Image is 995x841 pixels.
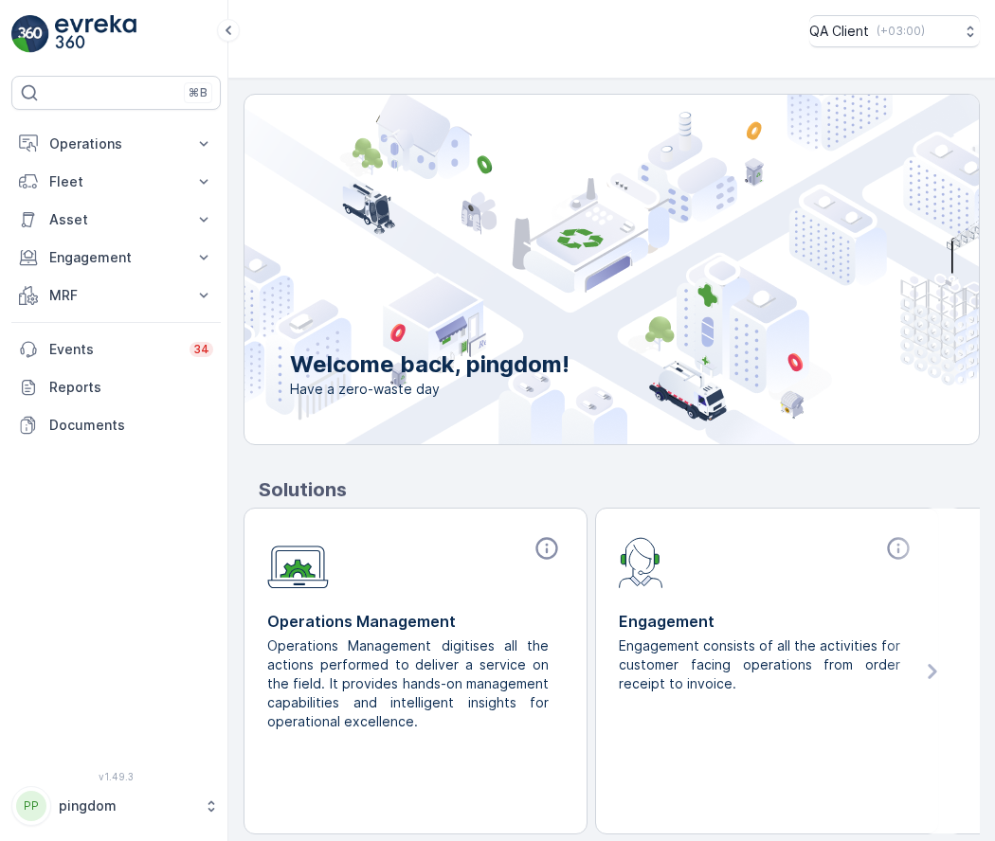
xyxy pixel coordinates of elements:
[11,368,221,406] a: Reports
[259,475,980,504] p: Solutions
[877,24,925,39] p: ( +03:00 )
[49,248,183,267] p: Engagement
[11,239,221,277] button: Engagement
[267,535,329,589] img: module-icon
[619,610,915,633] p: Engagement
[11,331,221,368] a: Events34
[49,416,213,435] p: Documents
[11,406,221,444] a: Documents
[189,85,208,100] p: ⌘B
[55,15,136,53] img: logo_light-DOdMpM7g.png
[809,22,869,41] p: QA Client
[11,125,221,163] button: Operations
[290,349,570,380] p: Welcome back, pingdom!
[49,210,183,229] p: Asset
[49,378,213,397] p: Reports
[290,380,570,399] span: Have a zero-waste day
[11,786,221,826] button: PPpingdom
[49,172,183,191] p: Fleet
[267,610,564,633] p: Operations Management
[619,636,900,693] p: Engagement consists of all the activities for customer facing operations from order receipt to in...
[193,342,209,357] p: 34
[49,134,183,153] p: Operations
[809,15,980,47] button: QA Client(+03:00)
[619,535,663,588] img: module-icon
[49,286,183,305] p: MRF
[49,340,178,359] p: Events
[16,791,46,821] div: PP
[11,201,221,239] button: Asset
[11,277,221,314] button: MRF
[159,95,979,444] img: city illustration
[267,636,549,731] p: Operations Management digitises all the actions performed to deliver a service on the field. It p...
[11,771,221,782] span: v 1.49.3
[11,15,49,53] img: logo
[11,163,221,201] button: Fleet
[59,796,194,815] p: pingdom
